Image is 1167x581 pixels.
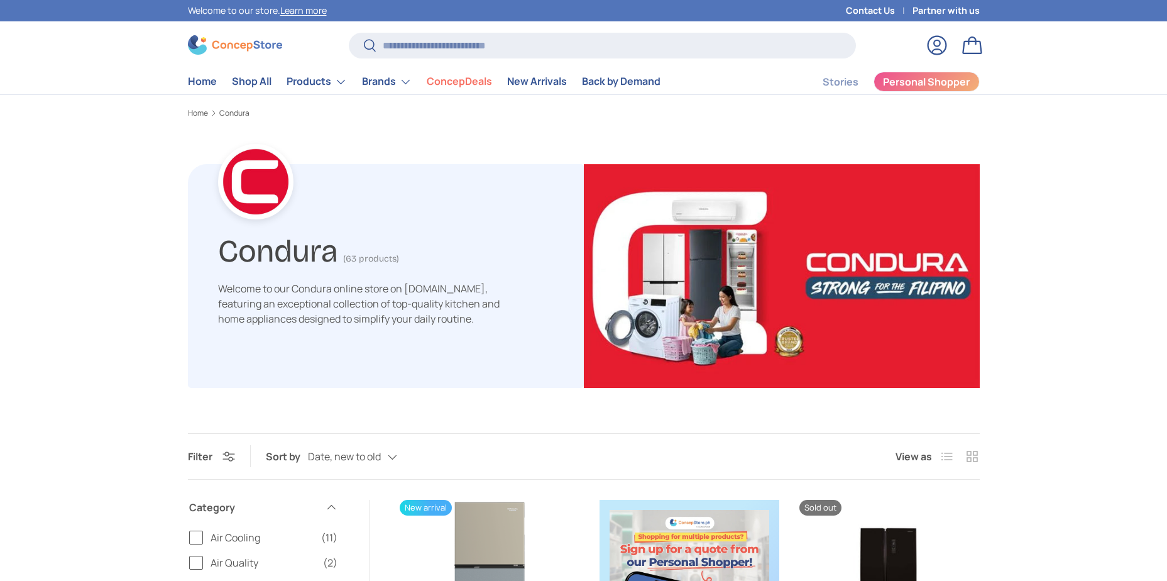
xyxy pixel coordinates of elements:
[792,69,980,94] nav: Secondary
[188,109,208,117] a: Home
[823,70,858,94] a: Stories
[189,485,337,530] summary: Category
[188,69,217,94] a: Home
[188,4,327,18] p: Welcome to our store.
[266,449,308,464] label: Sort by
[582,69,660,94] a: Back by Demand
[896,449,932,464] span: View as
[427,69,492,94] a: ConcepDeals
[343,253,399,264] span: (63 products)
[308,446,422,468] button: Date, new to old
[321,530,337,545] span: (11)
[219,109,249,117] a: Condura
[883,77,970,87] span: Personal Shopper
[362,69,412,94] a: Brands
[218,281,513,326] p: Welcome to our Condura online store on [DOMAIN_NAME], featuring an exceptional collection of top-...
[400,500,452,516] span: New arrival
[354,69,419,94] summary: Brands
[188,69,660,94] nav: Primary
[280,4,327,16] a: Learn more
[799,500,841,516] span: Sold out
[874,72,980,92] a: Personal Shopper
[211,555,315,570] span: Air Quality
[279,69,354,94] summary: Products
[188,450,235,463] button: Filter
[232,69,271,94] a: Shop All
[912,4,980,18] a: Partner with us
[211,530,314,545] span: Air Cooling
[584,164,980,388] img: Condura
[218,228,338,270] h1: Condura
[846,4,912,18] a: Contact Us
[189,500,317,515] span: Category
[323,555,337,570] span: (2)
[188,450,212,463] span: Filter
[308,451,381,463] span: Date, new to old
[188,108,980,119] nav: Breadcrumbs
[188,35,282,55] img: ConcepStore
[507,69,567,94] a: New Arrivals
[287,69,347,94] a: Products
